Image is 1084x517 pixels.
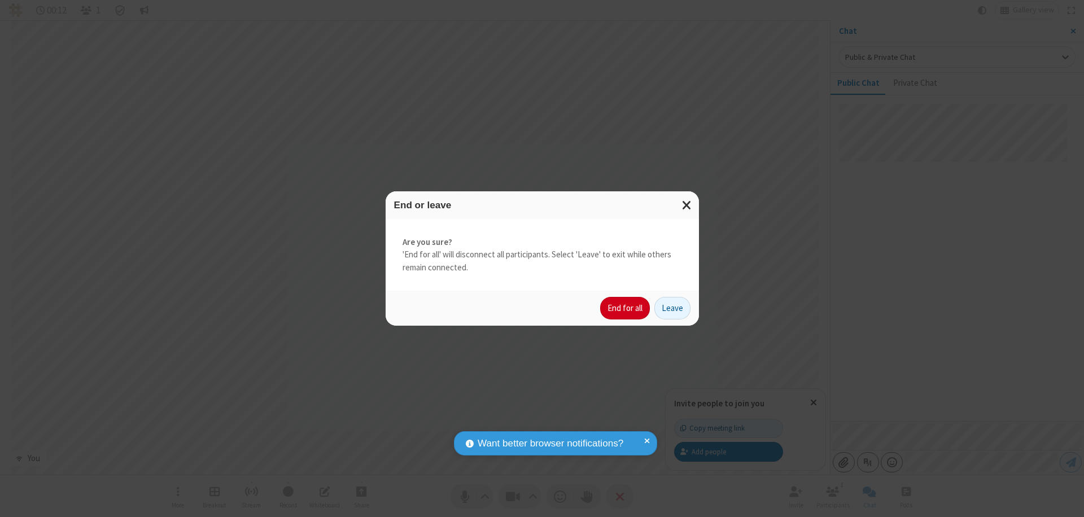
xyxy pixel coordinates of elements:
button: End for all [600,297,650,319]
button: Leave [654,297,690,319]
button: Close modal [675,191,699,219]
h3: End or leave [394,200,690,211]
div: 'End for all' will disconnect all participants. Select 'Leave' to exit while others remain connec... [386,219,699,291]
span: Want better browser notifications? [478,436,623,451]
strong: Are you sure? [403,236,682,249]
